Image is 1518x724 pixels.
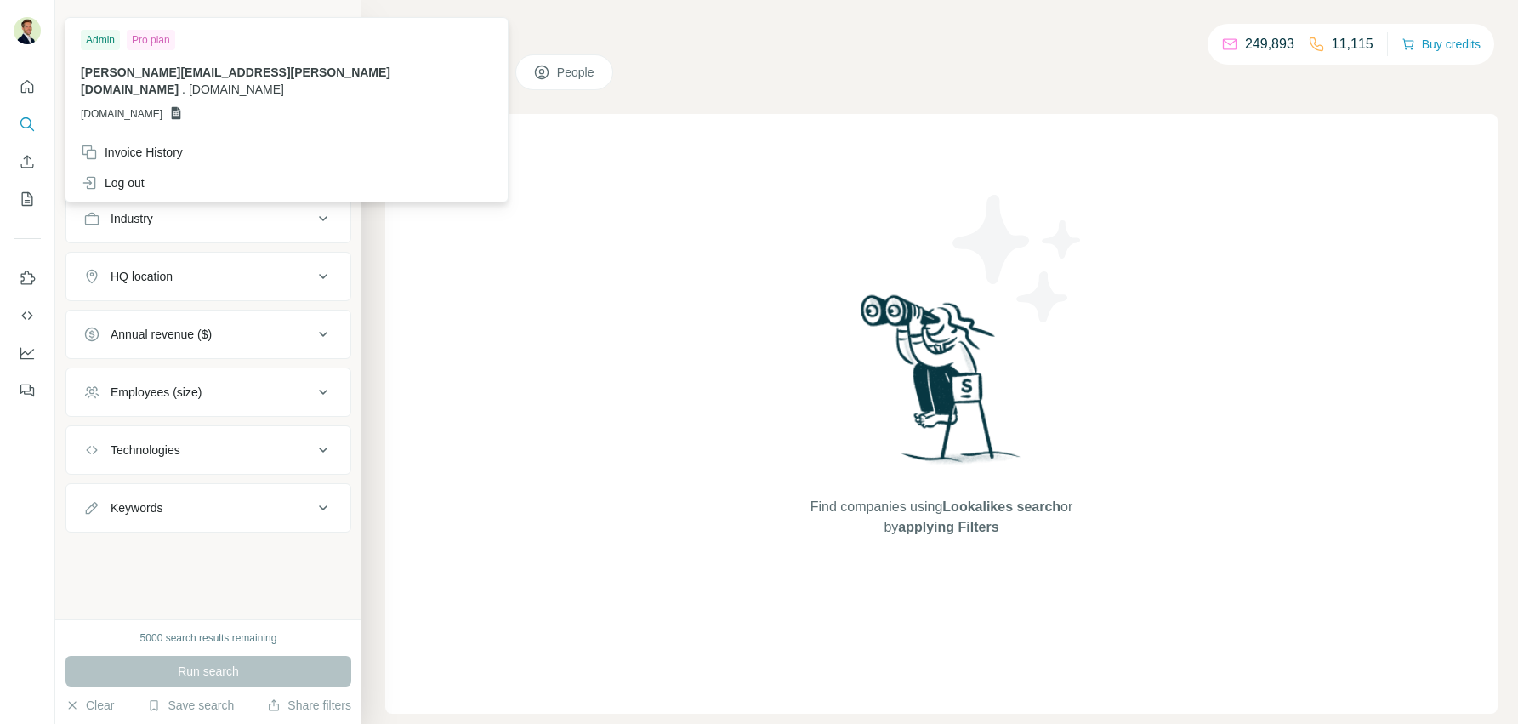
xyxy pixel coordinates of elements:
button: Buy credits [1401,32,1481,56]
button: Industry [66,198,350,239]
button: Use Surfe API [14,300,41,331]
span: People [557,64,596,81]
button: My lists [14,184,41,214]
div: Employees (size) [111,384,202,401]
img: Surfe Illustration - Woman searching with binoculars [853,290,1030,480]
div: Invoice History [81,144,183,161]
span: [PERSON_NAME][EMAIL_ADDRESS][PERSON_NAME][DOMAIN_NAME] [81,66,390,96]
button: Technologies [66,430,350,470]
div: Admin [81,30,120,50]
button: Hide [296,10,361,36]
span: [DOMAIN_NAME] [81,106,162,122]
div: Keywords [111,499,162,516]
button: Keywords [66,487,350,528]
span: applying Filters [898,520,998,534]
button: Feedback [14,375,41,406]
div: HQ location [111,268,173,285]
button: Share filters [267,697,351,714]
div: 5000 search results remaining [140,630,277,646]
button: Dashboard [14,338,41,368]
span: . [182,83,185,96]
button: HQ location [66,256,350,297]
img: Surfe Illustration - Stars [941,182,1094,335]
button: Quick start [14,71,41,102]
div: Pro plan [127,30,175,50]
button: Enrich CSV [14,146,41,177]
p: 249,893 [1245,34,1294,54]
button: Use Surfe on LinkedIn [14,263,41,294]
img: Avatar [14,17,41,44]
button: Annual revenue ($) [66,314,350,355]
button: Search [14,109,41,140]
div: Log out [81,174,145,191]
div: Technologies [111,442,180,459]
button: Employees (size) [66,372,350,413]
span: Lookalikes search [942,499,1060,514]
h4: Search [385,20,1498,44]
span: [DOMAIN_NAME] [189,83,284,96]
button: Clear [65,697,114,714]
button: Save search [147,697,234,714]
div: Industry [111,210,153,227]
span: Find companies using or by [805,497,1077,538]
div: New search [65,15,119,31]
div: Annual revenue ($) [111,326,212,343]
p: 11,115 [1332,34,1373,54]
